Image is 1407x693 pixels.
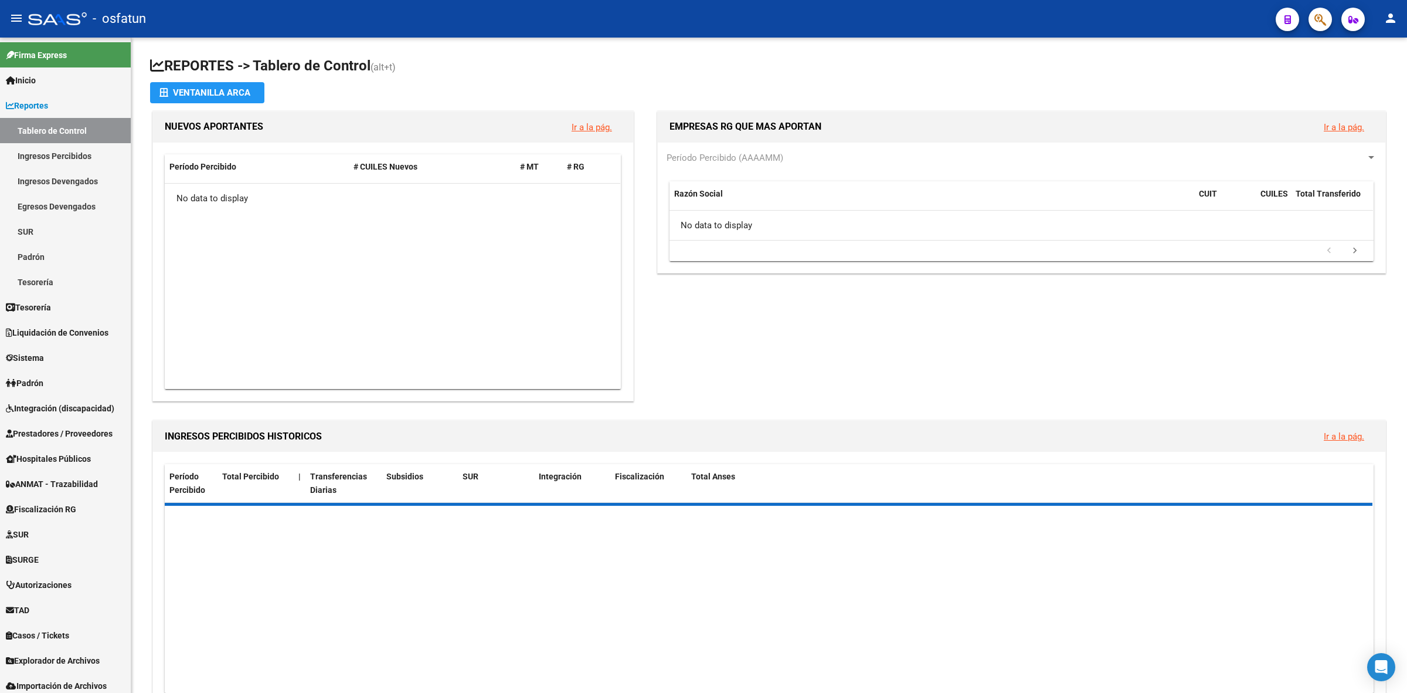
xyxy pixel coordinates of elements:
[520,162,539,171] span: # MT
[615,472,664,481] span: Fiscalización
[463,472,478,481] span: SUR
[354,162,417,171] span: # CUILES Nuevos
[669,211,1373,240] div: No data to display
[1324,122,1364,133] a: Ir a la pág.
[150,56,1388,77] h1: REPORTES -> Tablero de Control
[165,121,263,132] span: NUEVOS APORTANTES
[6,452,91,465] span: Hospitales Públicos
[6,49,67,62] span: Firma Express
[1384,11,1398,25] mat-icon: person
[610,464,686,503] datatable-header-cell: Fiscalización
[371,62,396,73] span: (alt+t)
[669,181,1194,220] datatable-header-cell: Razón Social
[294,464,305,503] datatable-header-cell: |
[6,478,98,491] span: ANMAT - Trazabilidad
[562,116,621,138] button: Ir a la pág.
[562,154,609,180] datatable-header-cell: # RG
[6,503,76,516] span: Fiscalización RG
[6,579,72,591] span: Autorizaciones
[6,604,29,617] span: TAD
[222,472,279,481] span: Total Percibido
[6,301,51,314] span: Tesorería
[165,154,349,180] datatable-header-cell: Período Percibido
[150,82,264,103] button: Ventanilla ARCA
[1318,245,1340,258] a: go to previous page
[169,472,205,495] span: Período Percibido
[1291,181,1373,220] datatable-header-cell: Total Transferido
[6,427,113,440] span: Prestadores / Proveedores
[6,326,108,339] span: Liquidación de Convenios
[1344,245,1366,258] a: go to next page
[305,464,382,503] datatable-header-cell: Transferencias Diarias
[6,528,29,541] span: SUR
[165,184,620,213] div: No data to display
[567,162,584,171] span: # RG
[6,377,43,390] span: Padrón
[382,464,458,503] datatable-header-cell: Subsidios
[169,162,236,171] span: Período Percibido
[6,74,36,87] span: Inicio
[6,680,107,692] span: Importación de Archivos
[1296,189,1361,198] span: Total Transferido
[6,654,100,667] span: Explorador de Archivos
[667,153,783,163] span: Período Percibido (AAAAMM)
[539,472,582,481] span: Integración
[686,464,1361,503] datatable-header-cell: Total Anses
[93,6,146,32] span: - osfatun
[165,464,217,503] datatable-header-cell: Período Percibido
[1324,431,1364,442] a: Ir a la pág.
[1194,181,1256,220] datatable-header-cell: CUIT
[6,402,114,415] span: Integración (discapacidad)
[572,122,612,133] a: Ir a la pág.
[669,121,821,132] span: EMPRESAS RG QUE MAS APORTAN
[165,431,322,442] span: INGRESOS PERCIBIDOS HISTORICOS
[1314,425,1374,447] button: Ir a la pág.
[386,472,423,481] span: Subsidios
[691,472,735,481] span: Total Anses
[6,351,44,364] span: Sistema
[1199,189,1217,198] span: CUIT
[217,464,294,503] datatable-header-cell: Total Percibido
[298,472,301,481] span: |
[458,464,534,503] datatable-header-cell: SUR
[310,472,367,495] span: Transferencias Diarias
[9,11,23,25] mat-icon: menu
[534,464,610,503] datatable-header-cell: Integración
[349,154,515,180] datatable-header-cell: # CUILES Nuevos
[1367,653,1395,681] div: Open Intercom Messenger
[6,99,48,112] span: Reportes
[515,154,562,180] datatable-header-cell: # MT
[1256,181,1291,220] datatable-header-cell: CUILES
[159,82,255,103] div: Ventanilla ARCA
[674,189,723,198] span: Razón Social
[6,553,39,566] span: SURGE
[6,629,69,642] span: Casos / Tickets
[1314,116,1374,138] button: Ir a la pág.
[1260,189,1288,198] span: CUILES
